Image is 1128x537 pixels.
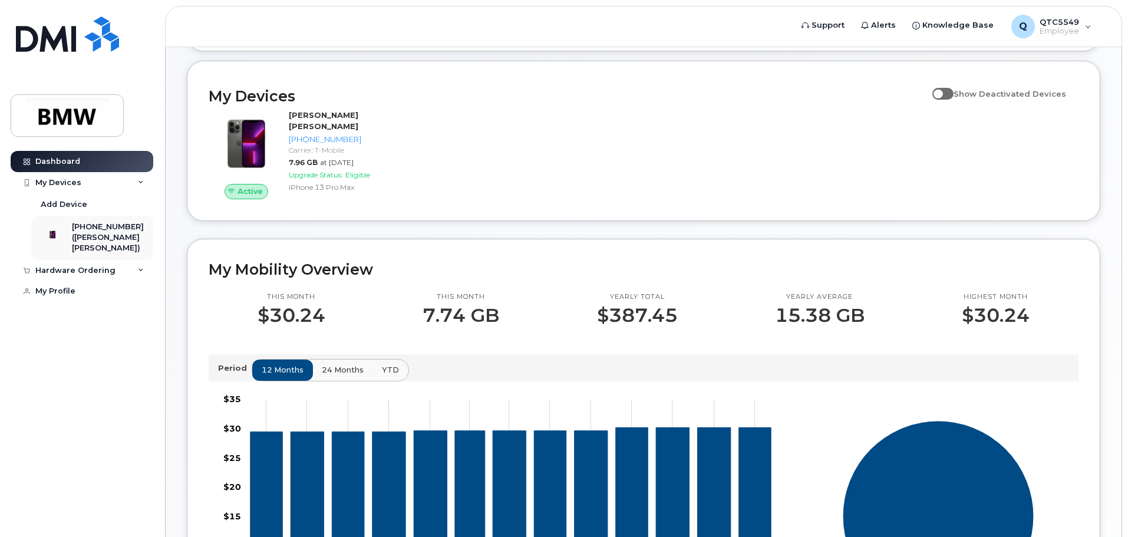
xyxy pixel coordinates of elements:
a: Knowledge Base [904,14,1002,37]
p: $30.24 [962,305,1030,326]
span: YTD [382,364,399,375]
p: Period [218,363,252,374]
span: Show Deactivated Devices [954,89,1066,98]
a: Active[PERSON_NAME] [PERSON_NAME][PHONE_NUMBER]Carrier: T-Mobile7.96 GBat [DATE]Upgrade Status:El... [209,110,415,199]
p: Yearly total [597,292,678,302]
h2: My Devices [209,87,926,105]
input: Show Deactivated Devices [932,83,942,92]
span: Employee [1040,27,1079,36]
div: [PHONE_NUMBER] [289,134,411,145]
span: Support [812,19,845,31]
p: $30.24 [258,305,325,326]
span: Alerts [871,19,896,31]
tspan: $25 [223,452,241,463]
p: Highest month [962,292,1030,302]
span: Upgrade Status: [289,170,343,179]
tspan: $20 [223,482,241,492]
p: 15.38 GB [775,305,865,326]
span: 7.96 GB [289,158,318,167]
iframe: Messenger Launcher [1077,486,1119,528]
strong: [PERSON_NAME] [PERSON_NAME] [289,110,358,131]
h2: My Mobility Overview [209,261,1078,278]
span: Eligible [345,170,370,179]
tspan: $15 [223,511,241,522]
span: 24 months [322,364,364,375]
span: Q [1019,19,1027,34]
p: 7.74 GB [423,305,499,326]
p: Yearly average [775,292,865,302]
span: Knowledge Base [922,19,994,31]
tspan: $30 [223,423,241,433]
p: $387.45 [597,305,678,326]
span: at [DATE] [320,158,354,167]
span: QTC5549 [1040,17,1079,27]
p: This month [423,292,499,302]
div: Carrier: T-Mobile [289,145,411,155]
div: iPhone 13 Pro Max [289,182,411,192]
a: Alerts [853,14,904,37]
div: QTC5549 [1003,15,1100,38]
p: This month [258,292,325,302]
span: Active [238,186,263,197]
img: image20231002-3703462-oworib.jpeg [218,116,275,172]
tspan: $35 [223,394,241,404]
a: Support [793,14,853,37]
